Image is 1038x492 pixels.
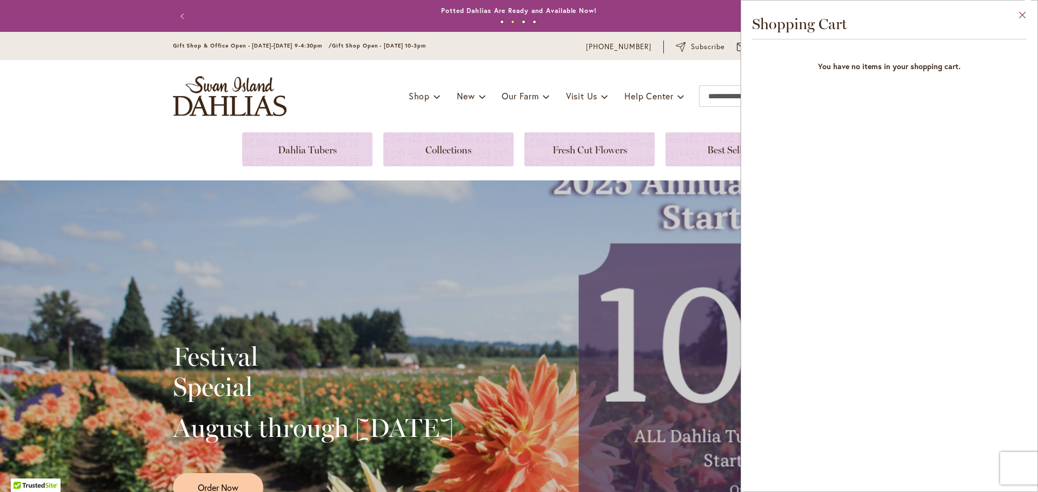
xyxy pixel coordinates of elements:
[457,90,475,102] span: New
[676,42,725,52] a: Subscribe
[586,42,651,52] a: [PHONE_NUMBER]
[173,413,454,443] h2: August through [DATE]
[691,42,725,52] span: Subscribe
[173,76,287,116] a: store logo
[566,90,597,102] span: Visit Us
[533,20,536,24] button: 4 of 4
[737,42,784,52] a: Email Us
[511,20,515,24] button: 2 of 4
[173,42,332,49] span: Gift Shop & Office Open - [DATE]-[DATE] 9-4:30pm /
[332,42,426,49] span: Gift Shop Open - [DATE] 10-3pm
[173,341,454,402] h2: Festival Special
[441,6,597,15] a: Potted Dahlias Are Ready and Available Now!
[752,45,1027,83] strong: You have no items in your shopping cart.
[752,15,847,33] span: Shopping Cart
[624,90,674,102] span: Help Center
[522,20,525,24] button: 3 of 4
[409,90,430,102] span: Shop
[500,20,504,24] button: 1 of 4
[502,90,538,102] span: Our Farm
[173,5,195,27] button: Previous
